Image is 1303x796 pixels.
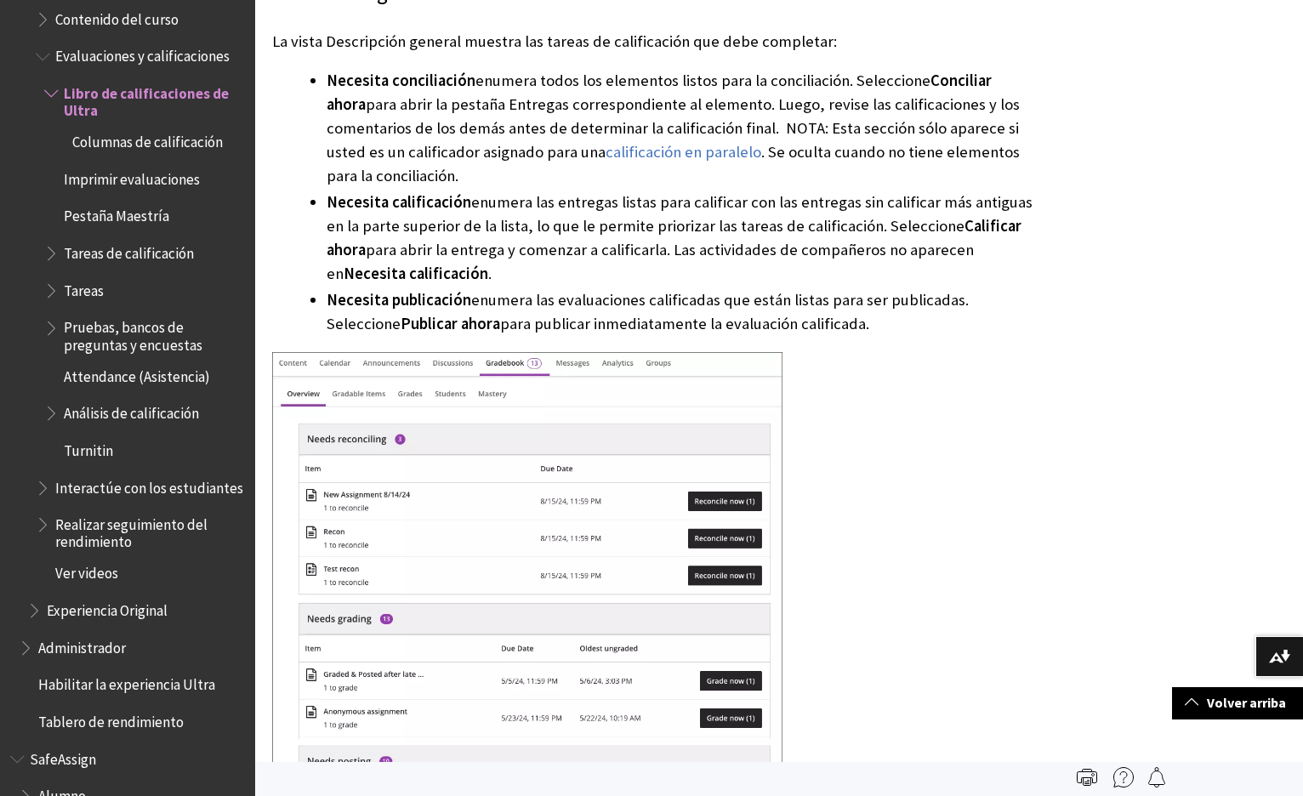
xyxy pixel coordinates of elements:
[38,708,184,731] span: Tablero de rendimiento
[64,79,243,119] span: Libro de calificaciones de Ultra
[30,745,96,768] span: SafeAssign
[327,192,471,212] span: Necesita calificación
[1172,687,1303,719] a: Volver arriba
[72,128,223,151] span: Columnas de calificación
[38,634,126,657] span: Administrador
[327,290,471,310] span: Necesita publicación
[64,165,200,188] span: Imprimir evaluaciones
[64,276,104,299] span: Tareas
[606,142,761,162] a: calificación en paralelo
[272,31,1034,53] p: La vista Descripción general muestra las tareas de calificación que debe completar:
[64,202,169,225] span: Pestaña Maestría
[327,190,1034,286] li: enumera las entregas listas para calificar con las entregas sin calificar más antiguas en la part...
[1147,767,1167,787] img: Follow this page
[327,71,475,90] span: Necesita conciliación
[1077,767,1097,787] img: Print
[401,314,500,333] span: Publicar ahora
[55,560,118,583] span: Ver videos
[64,239,194,262] span: Tareas de calificación
[64,436,113,459] span: Turnitin
[55,510,243,550] span: Realizar seguimiento del rendimiento
[327,288,1034,336] li: enumera las evaluaciones calificadas que están listas para ser publicadas. Seleccione para public...
[64,362,210,385] span: Attendance (Asistencia)
[55,474,243,497] span: Interactúe con los estudiantes
[55,43,230,65] span: Evaluaciones y calificaciones
[38,671,215,694] span: Habilitar la experiencia Ultra
[1113,767,1134,787] img: More help
[64,399,199,422] span: Análisis de calificación
[327,71,992,114] span: Conciliar ahora
[55,5,179,28] span: Contenido del curso
[64,314,243,354] span: Pruebas, bancos de preguntas y encuestas
[344,264,488,283] span: Necesita calificación
[47,596,168,619] span: Experiencia Original
[327,69,1034,188] li: enumera todos los elementos listos para la conciliación. Seleccione para abrir la pestaña Entrega...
